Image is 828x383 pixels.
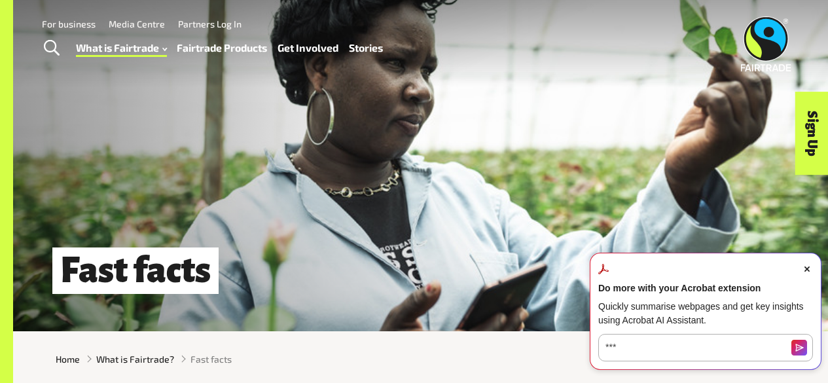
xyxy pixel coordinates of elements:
span: Fast facts [190,352,232,366]
a: Toggle Search [35,32,67,65]
a: Get Involved [278,39,338,57]
a: Partners Log In [178,18,242,29]
a: For business [42,18,96,29]
a: Stories [349,39,383,57]
a: What is Fairtrade [76,39,167,57]
h1: Fast facts [52,247,219,294]
img: Fairtrade Australia New Zealand logo [741,16,791,71]
a: Media Centre [109,18,165,29]
a: What is Fairtrade? [96,352,174,366]
a: Fairtrade Products [177,39,267,57]
a: Home [56,352,80,366]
